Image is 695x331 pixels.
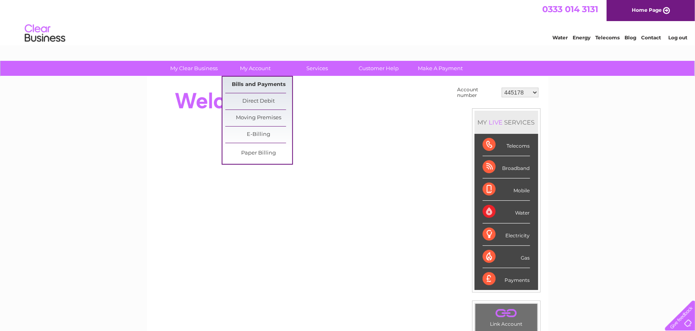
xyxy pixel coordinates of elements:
[24,21,66,46] img: logo.png
[552,34,568,41] a: Water
[225,110,292,126] a: Moving Premises
[222,61,289,76] a: My Account
[225,127,292,143] a: E-Billing
[345,61,412,76] a: Customer Help
[483,156,530,178] div: Broadband
[483,201,530,223] div: Water
[407,61,474,76] a: Make A Payment
[483,224,530,246] div: Electricity
[477,306,535,320] a: .
[483,134,530,156] div: Telecoms
[225,77,292,93] a: Bills and Payments
[475,303,538,329] td: Link Account
[641,34,661,41] a: Contact
[284,61,351,76] a: Services
[156,4,539,39] div: Clear Business is a trading name of Verastar Limited (registered in [GEOGRAPHIC_DATA] No. 3667643...
[624,34,636,41] a: Blog
[483,178,530,201] div: Mobile
[225,93,292,110] a: Direct Debit
[225,145,292,161] a: Paper Billing
[573,34,590,41] a: Energy
[488,118,505,126] div: LIVE
[475,111,538,134] div: MY SERVICES
[160,61,227,76] a: My Clear Business
[483,268,530,290] div: Payments
[668,34,687,41] a: Log out
[455,85,500,100] td: Account number
[542,4,598,14] a: 0333 014 3131
[483,246,530,268] div: Gas
[595,34,620,41] a: Telecoms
